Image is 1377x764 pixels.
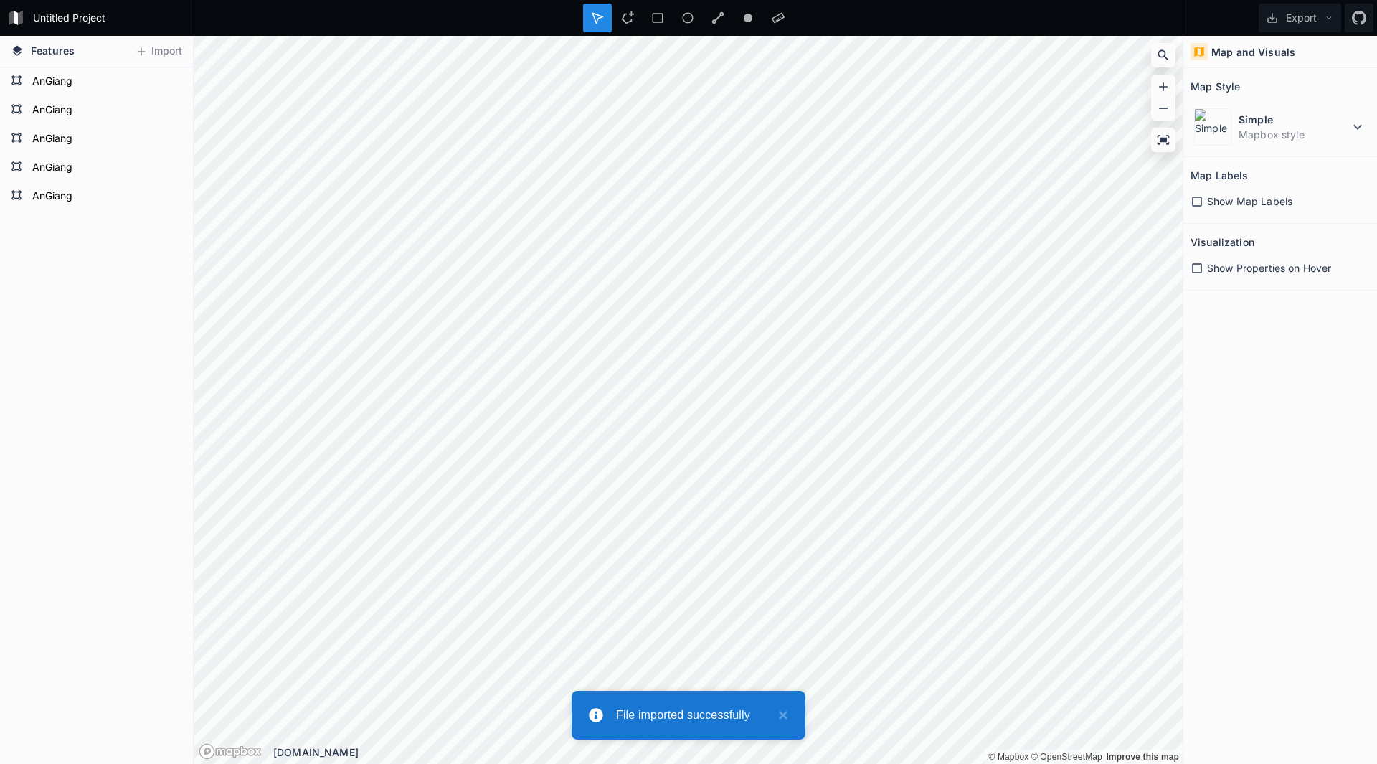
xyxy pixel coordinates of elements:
[1106,752,1179,762] a: Map feedback
[771,707,788,724] button: close
[1191,164,1248,187] h2: Map Labels
[1239,127,1349,142] dd: Mapbox style
[128,40,189,63] button: Import
[1191,231,1254,253] h2: Visualization
[1239,112,1349,127] dt: Simple
[1207,194,1292,209] span: Show Map Labels
[1259,4,1341,32] button: Export
[1031,752,1102,762] a: OpenStreetMap
[1211,44,1295,60] h4: Map and Visuals
[199,743,262,760] a: Mapbox logo
[273,745,1183,760] div: [DOMAIN_NAME]
[31,43,75,58] span: Features
[1191,75,1240,98] h2: Map Style
[1194,108,1231,146] img: Simple
[988,752,1028,762] a: Mapbox
[616,707,771,724] div: File imported successfully
[1207,260,1331,275] span: Show Properties on Hover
